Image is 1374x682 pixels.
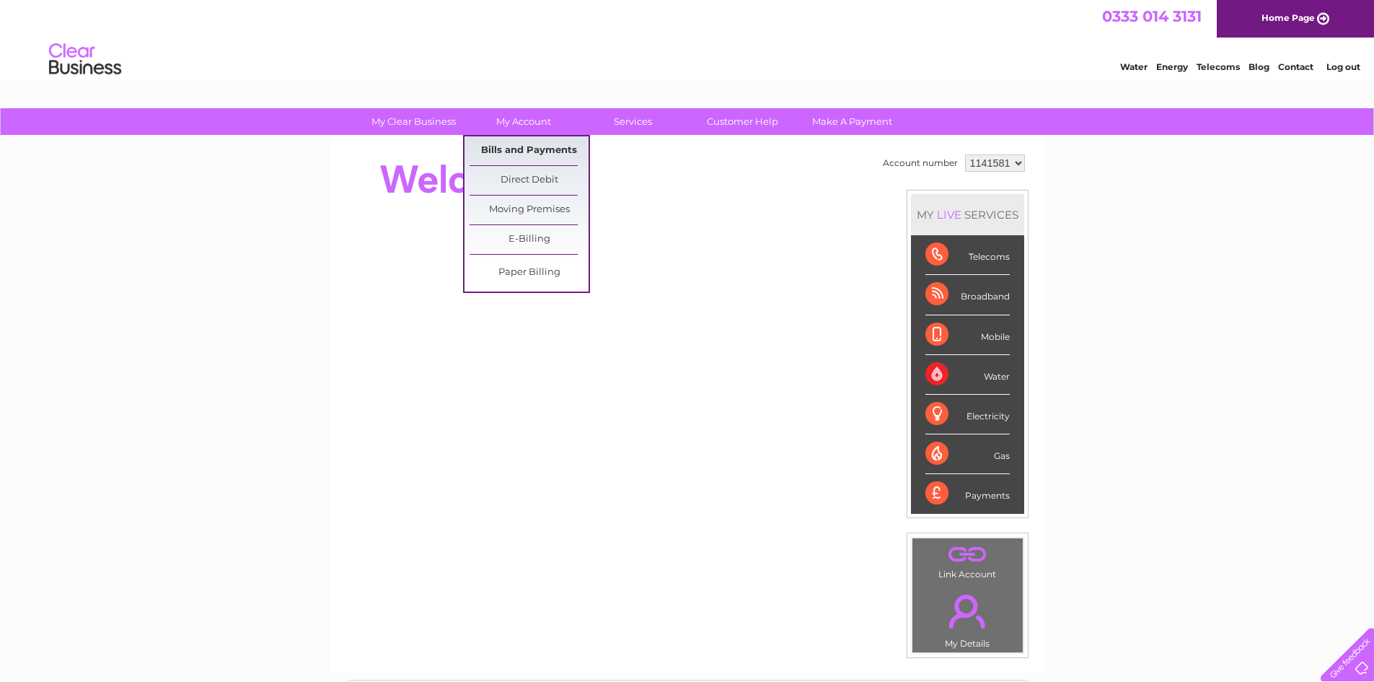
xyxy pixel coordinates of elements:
[925,275,1010,315] div: Broadband
[347,8,1029,70] div: Clear Business is a trading name of Verastar Limited (registered in [GEOGRAPHIC_DATA] No. 3667643...
[925,235,1010,275] div: Telecoms
[1102,7,1202,25] a: 0333 014 3131
[934,208,964,222] div: LIVE
[470,258,589,287] a: Paper Billing
[916,542,1019,567] a: .
[470,196,589,224] a: Moving Premises
[1278,61,1313,72] a: Contact
[911,194,1024,235] div: MY SERVICES
[1249,61,1269,72] a: Blog
[1326,61,1360,72] a: Log out
[925,434,1010,474] div: Gas
[925,474,1010,513] div: Payments
[1156,61,1188,72] a: Energy
[925,315,1010,355] div: Mobile
[573,108,692,135] a: Services
[925,395,1010,434] div: Electricity
[48,38,122,82] img: logo.png
[470,136,589,165] a: Bills and Payments
[916,586,1019,637] a: .
[879,151,961,175] td: Account number
[1197,61,1240,72] a: Telecoms
[925,355,1010,395] div: Water
[793,108,912,135] a: Make A Payment
[464,108,583,135] a: My Account
[470,166,589,195] a: Direct Debit
[683,108,802,135] a: Customer Help
[1120,61,1148,72] a: Water
[912,582,1023,653] td: My Details
[470,225,589,254] a: E-Billing
[354,108,473,135] a: My Clear Business
[912,538,1023,583] td: Link Account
